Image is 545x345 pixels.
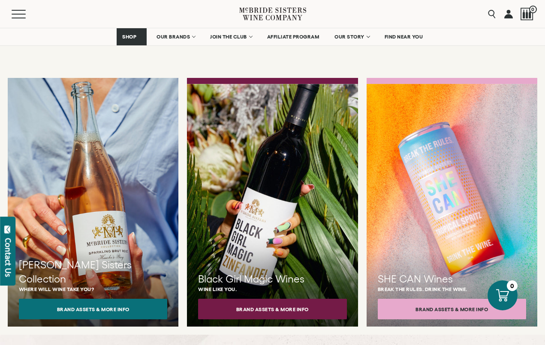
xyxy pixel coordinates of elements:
[210,34,247,40] span: JOIN THE CLUB
[12,10,42,18] button: Mobile Menu Trigger
[367,78,537,327] a: SHE CAN Wines Break the rules. Drink the wine. Brand Assets & More Info
[529,6,537,13] span: 0
[8,78,178,327] a: [PERSON_NAME] Sisters Collection Where will wine take you? Brand Assets & More Info
[151,28,200,45] a: OUR BRANDS
[262,28,325,45] a: AFFILIATE PROGRAM
[4,238,12,277] div: Contact Us
[122,34,137,40] span: SHOP
[334,34,364,40] span: OUR STORY
[19,258,167,286] h3: [PERSON_NAME] Sisters Collection
[378,286,526,292] p: Break the rules. Drink the wine.
[19,299,167,319] button: Brand Assets & More Info
[385,34,423,40] span: FIND NEAR YOU
[378,272,526,286] h3: SHE CAN Wines
[507,280,518,291] div: 0
[378,299,526,319] button: Brand Assets & More Info
[205,28,257,45] a: JOIN THE CLUB
[157,34,190,40] span: OUR BRANDS
[19,286,167,292] p: Where will wine take you?
[117,28,147,45] a: SHOP
[329,28,375,45] a: OUR STORY
[379,28,429,45] a: FIND NEAR YOU
[187,78,358,327] a: Black Girl Magic Wines Wine like you. Brand Assets & More Info
[198,299,346,319] button: Brand Assets & More Info
[198,272,346,286] h3: Black Girl Magic Wines
[267,34,319,40] span: AFFILIATE PROGRAM
[198,286,346,292] p: Wine like you.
